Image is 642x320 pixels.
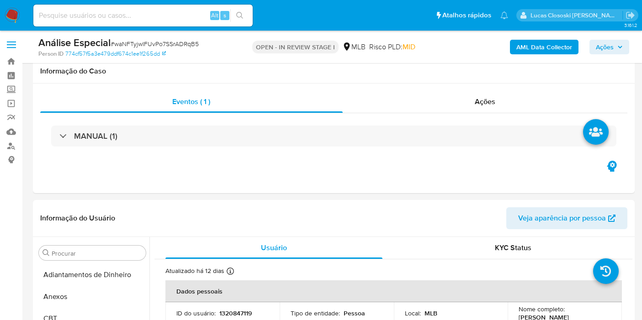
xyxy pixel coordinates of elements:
button: Procurar [42,249,50,257]
p: lucas.clososki@mercadolivre.com [531,11,623,20]
p: Nome completo : [519,305,565,313]
button: Veja aparência por pessoa [506,207,627,229]
h3: MANUAL (1) [74,131,117,141]
button: Adiantamentos de Dinheiro [35,264,149,286]
span: Atalhos rápidos [442,10,491,20]
p: Tipo de entidade : [291,309,340,317]
span: Usuário [261,242,287,253]
button: AML Data Collector [510,40,578,54]
b: Person ID [38,50,64,58]
span: Ações [596,40,614,54]
input: Procurar [52,249,142,257]
span: Veja aparência por pessoa [518,207,606,229]
span: s [223,11,226,20]
p: OPEN - IN REVIEW STAGE I [252,41,339,53]
p: Local : [405,309,421,317]
b: Análise Especial [38,35,111,50]
span: # waNFTyjwIFUvPo7SSrADRqB5 [111,39,199,48]
p: 1320847119 [219,309,252,317]
p: Atualizado há 12 dias [165,267,224,275]
b: AML Data Collector [516,40,572,54]
span: Ações [475,96,495,107]
th: Dados pessoais [165,280,622,302]
span: Risco PLD: [369,42,415,52]
button: search-icon [230,9,249,22]
p: Pessoa [344,309,365,317]
div: MANUAL (1) [51,126,616,147]
span: KYC Status [495,242,531,253]
p: MLB [424,309,437,317]
h1: Informação do Caso [40,67,627,76]
a: 774cf57f5a3e479ddf674c1ee1f265dd [65,50,166,58]
button: Anexos [35,286,149,308]
p: ID do usuário : [176,309,216,317]
input: Pesquise usuários ou casos... [33,10,253,21]
a: Notificações [500,11,508,19]
span: MID [403,42,415,52]
div: MLB [342,42,366,52]
span: Alt [211,11,218,20]
h1: Informação do Usuário [40,214,115,223]
span: Eventos ( 1 ) [172,96,210,107]
button: Ações [589,40,629,54]
a: Sair [626,10,635,20]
